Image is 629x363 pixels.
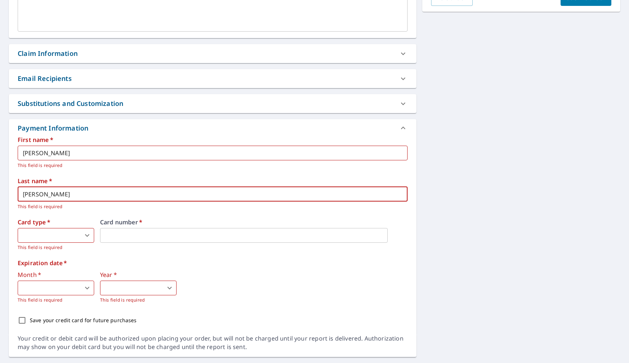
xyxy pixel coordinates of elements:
div: ​ [100,281,177,295]
div: Your credit or debit card will be authorized upon placing your order, but will not be charged unt... [18,334,408,351]
label: Month [18,272,94,278]
label: First name [18,137,408,143]
div: Payment Information [9,119,416,137]
div: Email Recipients [9,69,416,88]
p: This field is required [100,296,177,304]
p: Save your credit card for future purchases [30,316,137,324]
div: Email Recipients [18,74,72,83]
div: Substitutions and Customization [9,94,416,113]
div: Substitutions and Customization [18,99,123,108]
p: This field is required [18,203,402,210]
div: ​ [18,228,94,243]
label: Last name [18,178,408,184]
label: Card number [100,219,408,225]
div: Payment Information [18,123,91,133]
p: This field is required [18,296,94,304]
div: ​ [18,281,94,295]
p: This field is required [18,244,94,251]
div: Claim Information [18,49,78,58]
p: This field is required [18,162,402,169]
label: Year [100,272,177,278]
div: Claim Information [9,44,416,63]
label: Expiration date [18,260,408,266]
label: Card type [18,219,94,225]
iframe: secure payment field [100,228,388,243]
